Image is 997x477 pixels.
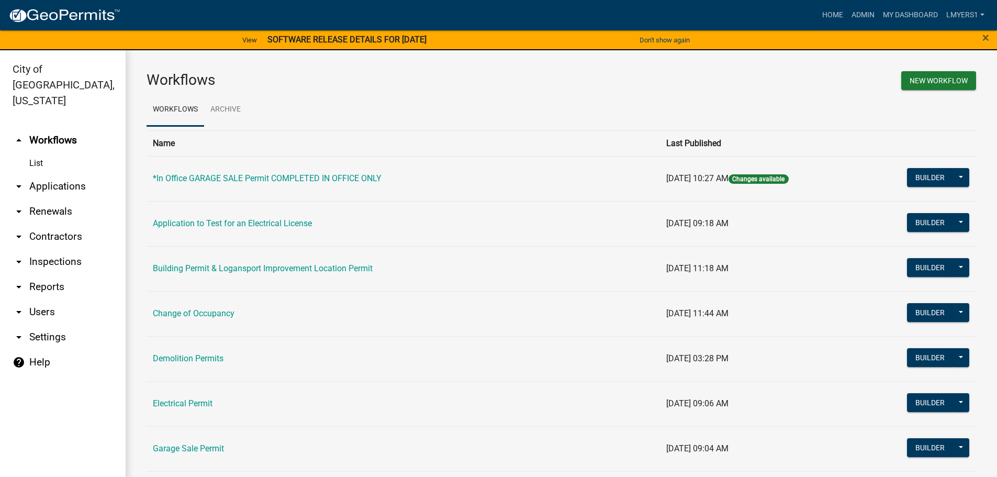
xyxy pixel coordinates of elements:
[660,130,862,156] th: Last Published
[847,5,879,25] a: Admin
[982,31,989,44] button: Close
[666,218,729,228] span: [DATE] 09:18 AM
[153,218,312,228] a: Application to Test for an Electrical License
[153,173,382,183] a: *In Office GARAGE SALE Permit COMPLETED IN OFFICE ONLY
[666,353,729,363] span: [DATE] 03:28 PM
[907,393,953,412] button: Builder
[267,35,427,45] strong: SOFTWARE RELEASE DETAILS FOR [DATE]
[13,134,25,147] i: arrow_drop_up
[13,205,25,218] i: arrow_drop_down
[204,93,247,127] a: Archive
[153,398,212,408] a: Electrical Permit
[147,130,660,156] th: Name
[153,308,234,318] a: Change of Occupancy
[907,348,953,367] button: Builder
[907,258,953,277] button: Builder
[666,398,729,408] span: [DATE] 09:06 AM
[147,71,554,89] h3: Workflows
[901,71,976,90] button: New Workflow
[153,353,223,363] a: Demolition Permits
[635,31,694,49] button: Don't show again
[818,5,847,25] a: Home
[13,230,25,243] i: arrow_drop_down
[153,443,224,453] a: Garage Sale Permit
[13,281,25,293] i: arrow_drop_down
[982,30,989,45] span: ×
[907,303,953,322] button: Builder
[238,31,261,49] a: View
[153,263,373,273] a: Building Permit & Logansport Improvement Location Permit
[13,180,25,193] i: arrow_drop_down
[879,5,942,25] a: My Dashboard
[666,443,729,453] span: [DATE] 09:04 AM
[13,356,25,369] i: help
[666,263,729,273] span: [DATE] 11:18 AM
[729,174,788,184] span: Changes available
[666,308,729,318] span: [DATE] 11:44 AM
[907,168,953,187] button: Builder
[942,5,989,25] a: lmyers1
[13,306,25,318] i: arrow_drop_down
[907,213,953,232] button: Builder
[666,173,729,183] span: [DATE] 10:27 AM
[13,256,25,268] i: arrow_drop_down
[147,93,204,127] a: Workflows
[13,331,25,343] i: arrow_drop_down
[907,438,953,457] button: Builder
